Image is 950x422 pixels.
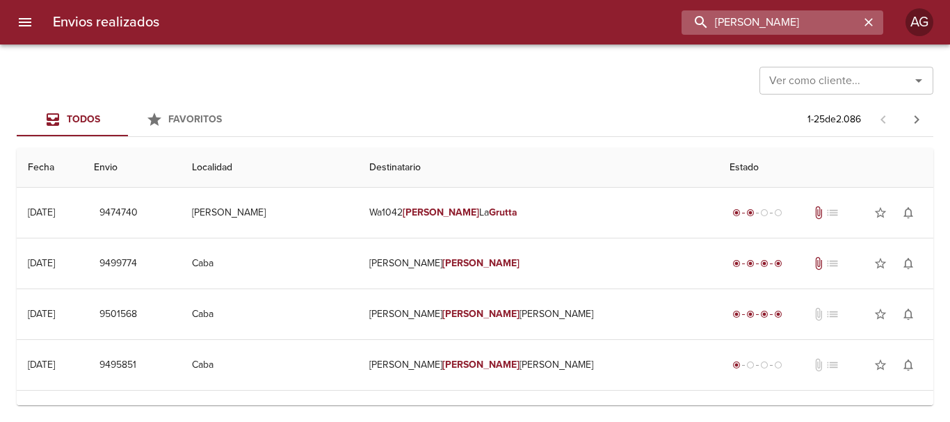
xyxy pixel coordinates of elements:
span: notifications_none [901,307,915,321]
button: 9474740 [94,200,143,226]
span: notifications_none [901,257,915,270]
span: Tiene documentos adjuntos [812,257,826,270]
span: notifications_none [901,206,915,220]
div: [DATE] [28,308,55,320]
span: star_border [873,358,887,372]
button: Agregar a favoritos [867,351,894,379]
button: Abrir [909,71,928,90]
span: No tiene documentos adjuntos [812,358,826,372]
span: No tiene pedido asociado [826,307,839,321]
td: [PERSON_NAME] [181,188,357,238]
td: [PERSON_NAME] [358,238,718,289]
button: Activar notificaciones [894,250,922,277]
span: 9495851 [99,357,136,374]
td: Caba [181,238,357,289]
span: Pagina anterior [867,112,900,126]
div: Generado [730,358,785,372]
div: AG [905,8,933,36]
span: radio_button_unchecked [774,209,782,217]
span: radio_button_checked [732,259,741,268]
span: No tiene pedido asociado [826,206,839,220]
em: [PERSON_NAME] [442,359,520,371]
span: radio_button_checked [746,259,755,268]
div: Entregado [730,257,785,270]
button: menu [8,6,42,39]
span: 9501568 [99,306,137,323]
td: Wa1042 La [358,188,718,238]
input: buscar [682,10,860,35]
button: Agregar a favoritos [867,300,894,328]
div: [DATE] [28,206,55,218]
button: Activar notificaciones [894,199,922,227]
span: radio_button_checked [774,259,782,268]
th: Destinatario [358,148,718,188]
span: radio_button_unchecked [774,361,782,369]
span: Pagina siguiente [900,103,933,136]
span: radio_button_checked [746,310,755,318]
button: Agregar a favoritos [867,199,894,227]
span: radio_button_checked [732,209,741,217]
em: [PERSON_NAME] [403,206,480,218]
button: 9499774 [94,251,143,277]
span: radio_button_unchecked [746,361,755,369]
button: 9495851 [94,352,142,378]
em: [PERSON_NAME] [442,257,520,269]
span: star_border [873,307,887,321]
span: radio_button_checked [732,310,741,318]
th: Envio [83,148,181,188]
td: Caba [181,289,357,339]
span: No tiene pedido asociado [826,257,839,270]
span: Tiene documentos adjuntos [812,206,826,220]
span: Favoritos [168,113,222,125]
span: star_border [873,206,887,220]
button: Activar notificaciones [894,300,922,328]
span: radio_button_unchecked [760,209,768,217]
span: radio_button_checked [732,361,741,369]
p: 1 - 25 de 2.086 [807,113,861,127]
th: Fecha [17,148,83,188]
span: radio_button_unchecked [760,361,768,369]
span: 9499774 [99,255,137,273]
span: radio_button_checked [746,209,755,217]
th: Estado [718,148,933,188]
button: 9501568 [94,302,143,327]
div: Despachado [730,206,785,220]
span: radio_button_checked [774,310,782,318]
button: Activar notificaciones [894,351,922,379]
span: radio_button_checked [760,259,768,268]
span: No tiene documentos adjuntos [812,307,826,321]
span: Todos [67,113,100,125]
span: No tiene pedido asociado [826,358,839,372]
button: Agregar a favoritos [867,250,894,277]
em: Grutta [489,206,517,218]
th: Localidad [181,148,357,188]
div: Entregado [730,307,785,321]
td: [PERSON_NAME] [PERSON_NAME] [358,340,718,390]
h6: Envios realizados [53,11,159,33]
em: [PERSON_NAME] [442,308,520,320]
div: Abrir información de usuario [905,8,933,36]
span: star_border [873,257,887,270]
td: Caba [181,340,357,390]
span: 9474740 [99,204,138,222]
span: radio_button_checked [760,310,768,318]
td: [PERSON_NAME] [PERSON_NAME] [358,289,718,339]
div: [DATE] [28,359,55,371]
span: notifications_none [901,358,915,372]
div: [DATE] [28,257,55,269]
div: Tabs Envios [17,103,239,136]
